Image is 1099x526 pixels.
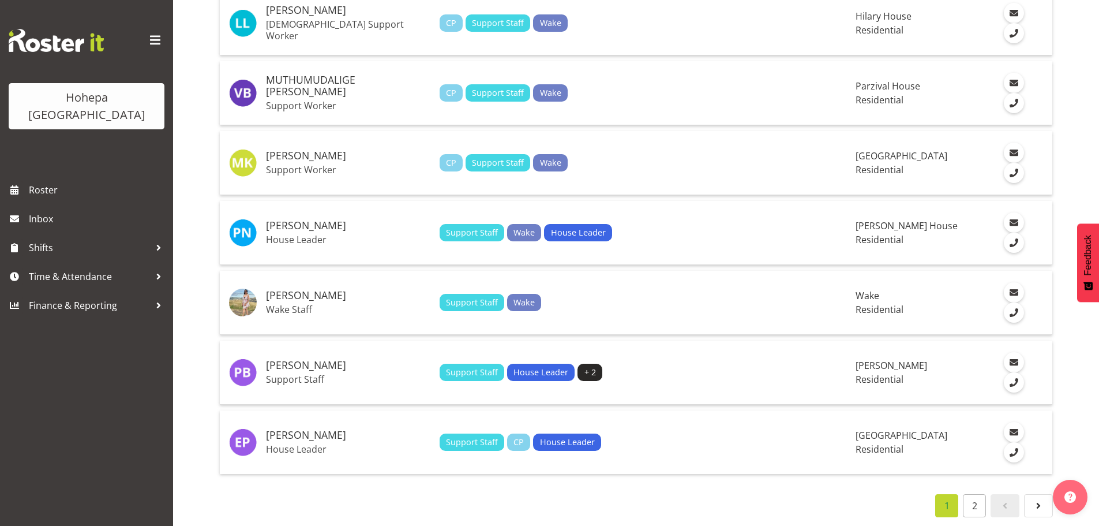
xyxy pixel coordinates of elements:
p: Support Staff [266,374,430,385]
h5: [PERSON_NAME] [266,360,430,371]
a: Email Employee [1004,212,1024,233]
a: Call Employee [1004,23,1024,43]
span: Support Staff [446,296,498,309]
span: Support Staff [472,87,524,99]
img: piatarihi-bubby-parangi5963.jpg [229,359,257,386]
span: Residential [856,94,903,106]
a: Email Employee [1004,282,1024,303]
span: Support Staff [446,366,498,379]
span: House Leader [551,226,606,239]
span: Support Staff [472,156,524,169]
span: CP [446,87,456,99]
span: House Leader [540,436,595,449]
span: Inbox [29,210,167,227]
span: Support Staff [446,226,498,239]
h5: [PERSON_NAME] [266,290,430,301]
div: Hohepa [GEOGRAPHIC_DATA] [20,89,153,124]
span: + 2 [584,366,596,379]
img: lina-lina11899.jpg [229,9,257,37]
span: Roster [29,181,167,199]
h5: MUTHUMUDALIGE [PERSON_NAME] [266,74,430,98]
a: 2 [963,494,986,517]
span: Hilary House [856,10,912,23]
a: Call Employee [1004,93,1024,113]
span: Wake [513,296,535,309]
p: Support Worker [266,100,430,111]
a: Call Employee [1004,303,1024,323]
span: Residential [856,163,903,176]
a: Call Employee [1004,233,1024,253]
a: Email Employee [1004,73,1024,93]
span: House Leader [513,366,568,379]
h5: [PERSON_NAME] [266,430,430,441]
span: [PERSON_NAME] [856,359,927,372]
span: Support Staff [472,17,524,29]
span: Parzival House [856,80,920,92]
p: Wake Staff [266,304,430,315]
h5: [PERSON_NAME] [266,220,430,232]
img: Rosterit website logo [9,29,104,52]
a: Call Employee [1004,372,1024,393]
span: CP [446,156,456,169]
a: Email Employee [1004,352,1024,372]
span: [GEOGRAPHIC_DATA] [856,429,947,442]
span: Residential [856,303,903,316]
h5: [PERSON_NAME] [266,5,430,16]
span: CP [446,17,456,29]
span: Finance & Reporting [29,297,150,314]
p: House Leader [266,234,430,245]
span: Residential [856,373,903,386]
a: Call Employee [1004,163,1024,183]
span: Residential [856,24,903,36]
span: Feedback [1083,235,1093,275]
a: Email Employee [1004,3,1024,23]
p: [DEMOGRAPHIC_DATA] Support Worker [266,18,430,42]
span: Residential [856,443,903,456]
img: help-xxl-2.png [1064,491,1076,503]
p: House Leader [266,443,430,455]
span: CP [513,436,524,449]
span: Support Staff [446,436,498,449]
span: [GEOGRAPHIC_DATA] [856,150,947,162]
img: sunita-paliwal6c3a3bcb8be290ce274d37c74c4be5cc.png [229,289,257,316]
h5: [PERSON_NAME] [266,150,430,162]
a: Call Employee [1004,442,1024,462]
span: Wake [513,226,535,239]
span: Wake [856,289,879,302]
img: eun-park5991.jpg [229,428,257,456]
span: [PERSON_NAME] House [856,219,958,232]
span: Wake [540,17,561,29]
span: Wake [540,156,561,169]
p: Support Worker [266,164,430,176]
span: Shifts [29,239,150,256]
img: mwandamila-karyn-mitchelle11268.jpg [229,149,257,177]
span: Time & Attendance [29,268,150,285]
img: vinudya-buddhini11264.jpg [229,79,257,107]
button: Feedback - Show survey [1077,223,1099,302]
a: Email Employee [1004,422,1024,442]
a: Email Employee [1004,143,1024,163]
span: Wake [540,87,561,99]
span: Residential [856,233,903,246]
img: priyenka-narayan10428.jpg [229,219,257,247]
